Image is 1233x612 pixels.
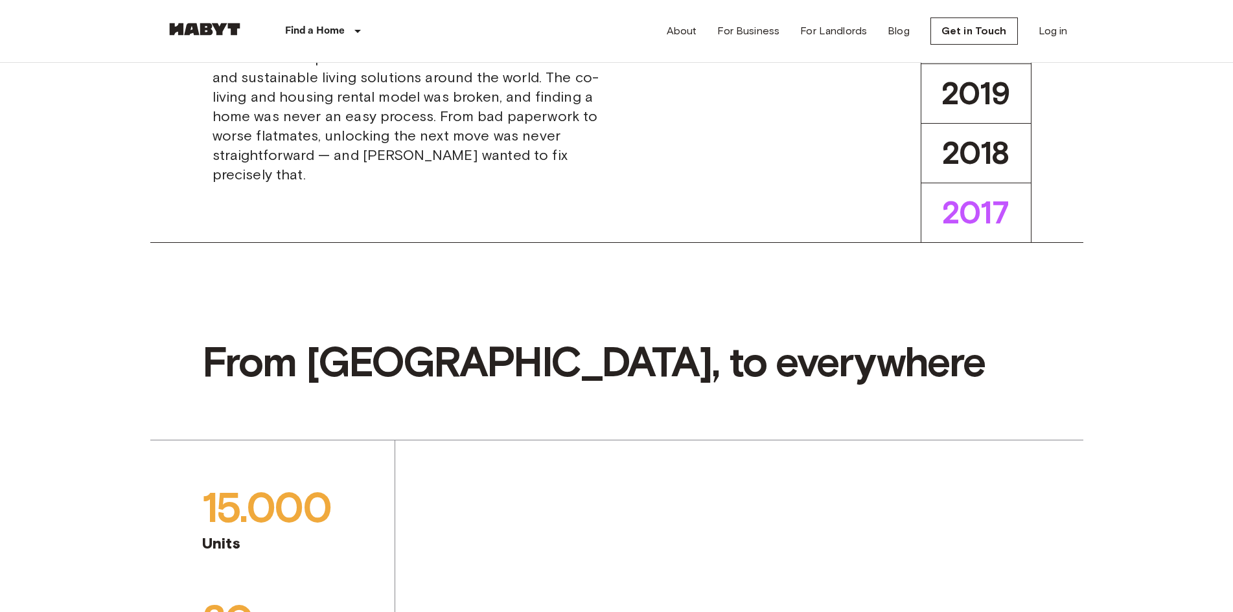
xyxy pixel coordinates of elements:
span: Units [202,534,343,553]
button: 2017 [921,183,1031,242]
a: For Landlords [800,23,867,39]
span: 2019 [941,74,1011,113]
span: 15.000 [202,482,343,534]
a: Log in [1039,23,1068,39]
span: 2017 [942,194,1010,232]
span: 2018 [942,134,1010,172]
button: 2018 [921,123,1031,183]
button: 2019 [921,63,1031,123]
a: Get in Touch [930,17,1018,45]
span: [PERSON_NAME] was founded in [GEOGRAPHIC_DATA] by a team of entrepreneurs with a vision to create... [213,29,606,185]
p: Find a Home [285,23,345,39]
span: From [GEOGRAPHIC_DATA], to everywhere [202,336,1031,388]
a: Blog [888,23,910,39]
img: Habyt [166,23,244,36]
a: About [667,23,697,39]
a: For Business [717,23,779,39]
